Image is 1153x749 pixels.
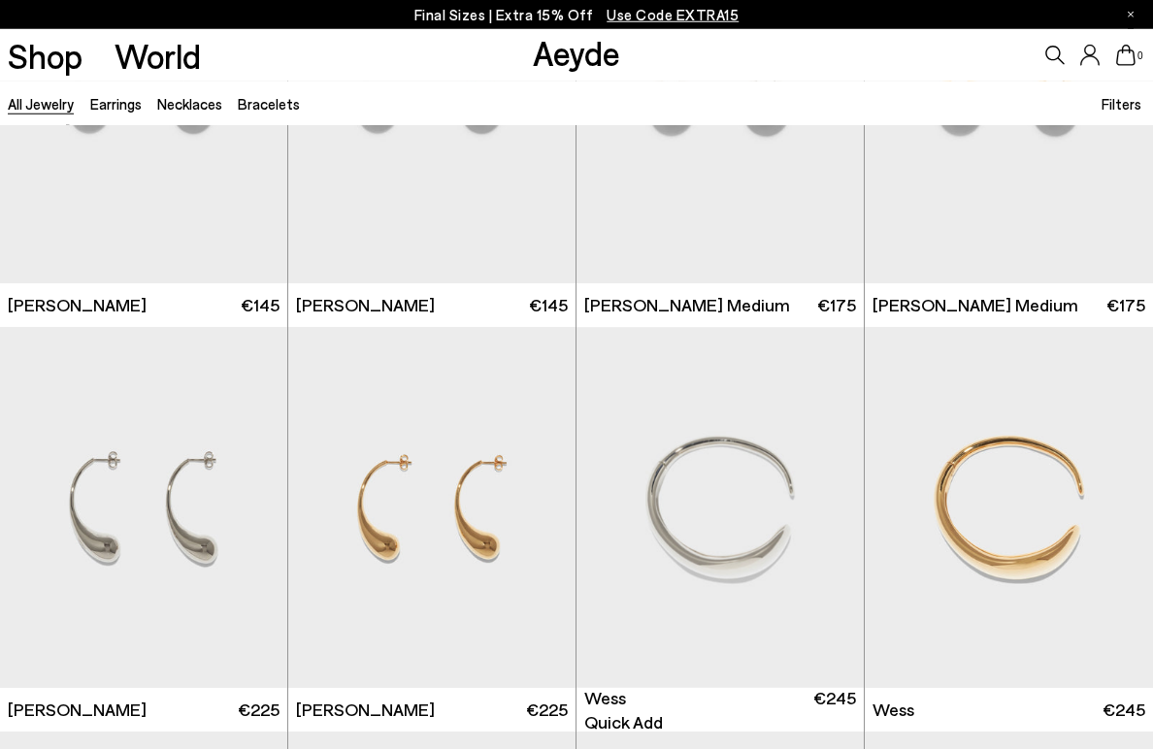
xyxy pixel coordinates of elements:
img: Ravi 18kt Gold-Plated Earrings [288,327,576,688]
a: [PERSON_NAME] Medium €175 [576,283,864,327]
span: [PERSON_NAME] Medium [873,293,1078,317]
span: Filters [1102,95,1141,113]
img: Wess Palladium-Plated Bracelet [576,327,864,688]
span: €145 [529,293,568,317]
span: 0 [1136,50,1145,61]
li: Quick Add [584,710,663,734]
a: Wess €245 [865,688,1153,732]
a: Shop [8,39,82,73]
a: World [115,39,201,73]
span: €245 [1103,698,1145,722]
img: Wess 18kt Gold-Plated Bracelet [865,327,1153,688]
a: [PERSON_NAME] €225 [288,688,576,732]
a: [PERSON_NAME] €145 [288,283,576,327]
span: €225 [526,698,568,722]
span: [PERSON_NAME] [296,698,435,722]
span: €145 [241,293,280,317]
span: €175 [1106,293,1145,317]
span: [PERSON_NAME] [296,293,435,317]
span: €175 [817,293,856,317]
div: 1 / 3 [576,327,864,688]
a: Necklaces [157,95,222,113]
span: [PERSON_NAME] [8,293,147,317]
span: [PERSON_NAME] [8,698,147,722]
span: Navigate to /collections/ss25-final-sizes [607,6,739,23]
a: Bracelets [238,95,300,113]
a: All Jewelry [8,95,74,113]
span: Wess [873,698,914,722]
span: Wess [584,686,626,710]
span: €245 [813,686,856,734]
a: Earrings [90,95,142,113]
a: Aeyde [533,32,620,73]
a: 0 [1116,45,1136,66]
a: [PERSON_NAME] Medium €175 [865,283,1153,327]
span: [PERSON_NAME] Medium [584,293,790,317]
p: Final Sizes | Extra 15% Off [414,3,740,27]
ul: variant [584,710,662,734]
a: Wess Quick Add €245 [576,688,864,732]
a: Next slide Previous slide [576,327,864,688]
span: €225 [238,698,280,722]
